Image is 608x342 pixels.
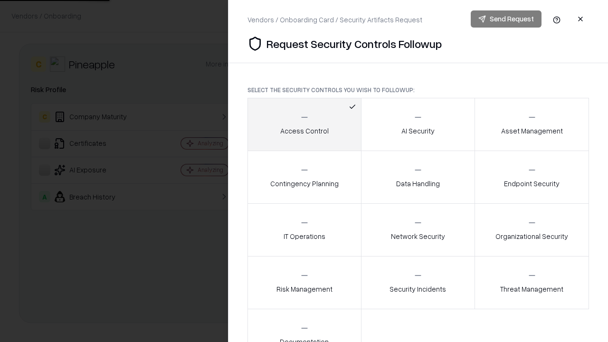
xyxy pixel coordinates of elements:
[475,98,589,151] button: Asset Management
[361,203,475,256] button: Network Security
[500,284,563,294] p: Threat Management
[396,179,440,189] p: Data Handling
[361,98,475,151] button: AI Security
[247,86,589,94] p: Select the security controls you wish to followup:
[504,179,560,189] p: Endpoint Security
[475,203,589,256] button: Organizational Security
[270,179,339,189] p: Contingency Planning
[475,151,589,204] button: Endpoint Security
[401,126,435,136] p: AI Security
[361,256,475,309] button: Security Incidents
[276,284,332,294] p: Risk Management
[247,203,361,256] button: IT Operations
[247,98,361,151] button: Access Control
[501,126,563,136] p: Asset Management
[475,256,589,309] button: Threat Management
[266,36,442,51] p: Request Security Controls Followup
[247,151,361,204] button: Contingency Planning
[389,284,446,294] p: Security Incidents
[280,126,329,136] p: Access Control
[284,231,325,241] p: IT Operations
[361,151,475,204] button: Data Handling
[391,231,445,241] p: Network Security
[247,256,361,309] button: Risk Management
[247,15,422,25] div: Vendors / Onboarding Card / Security Artifacts Request
[495,231,568,241] p: Organizational Security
